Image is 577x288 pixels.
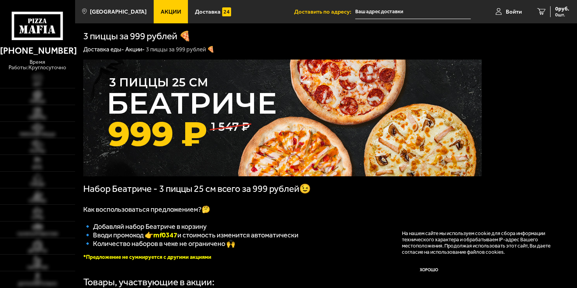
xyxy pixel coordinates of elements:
span: Войти [506,9,522,15]
a: Акции- [125,46,145,53]
span: Как воспользоваться предложением?🤔 [83,205,210,214]
span: 0 руб. [555,6,569,12]
h1: 3 пиццы за 999 рублей 🍕 [83,32,191,41]
img: 15daf4d41897b9f0e9f617042186c801.svg [222,7,231,16]
a: Доставка еды- [83,46,124,53]
div: Товары, участвующие в акции: [83,277,214,287]
div: 3 пиццы за 999 рублей 🍕 [146,46,214,53]
font: *Предложение не суммируется с другими акциями [83,254,211,260]
span: 🔹 Добавляй набор Беатриче в корзину [83,222,207,231]
span: Доставить по адресу: [294,9,355,15]
b: mf0347 [153,231,177,239]
span: 0 шт. [555,12,569,17]
span: Доставка [195,9,221,15]
span: Набор Беатриче - 3 пиццы 25 см всего за 999 рублей😉 [83,183,311,194]
span: 🔹 Количество наборов в чеке не ограничено 🙌 [83,239,235,248]
span: 🔹 Вводи промокод 👉 и стоимость изменится автоматически [83,231,298,239]
button: Хорошо [402,261,456,279]
span: [GEOGRAPHIC_DATA] [90,9,147,15]
p: На нашем сайте мы используем cookie для сбора информации технического характера и обрабатываем IP... [402,230,558,255]
input: Ваш адрес доставки [355,5,471,19]
img: 1024x1024 [83,60,482,176]
span: Акции [161,9,181,15]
